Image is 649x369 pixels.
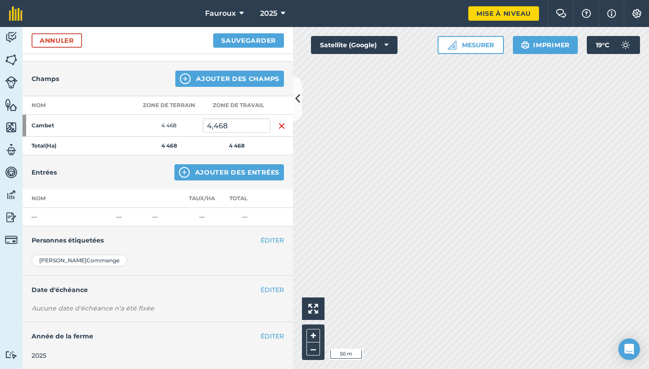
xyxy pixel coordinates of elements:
strong: Total ( Ha ) [32,142,56,149]
img: Deux bulles de dialogue se chevauchent avec la bulle de gauche au premier plan [556,9,567,18]
td: — [113,208,149,226]
img: svg+xml;base64,PHN2ZyB4bWxucz0iaHR0cDovL3d3dy53My5vcmcvMjAwMC9zdmciIHdpZHRoPSIxNCIgaGVpZ2h0PSIyNC... [180,73,191,84]
button: imprimer [513,36,578,54]
button: éditer [261,235,284,245]
td: — [219,208,270,226]
td: — [149,208,185,226]
button: sauvegarder [213,33,284,48]
img: svg+xml;base64,PD94bWwgdmVyc2lvbj0iMS4wIiBlbmNvZGluZz0idXRmLTgiPz4KPCEtLSBHZW5lcmF0b3I6IEFkb2JlIE... [5,234,18,246]
th: nom [23,96,135,115]
img: svg+xml;base64,PHN2ZyB4bWxucz0iaHR0cDovL3d3dy53My5vcmcvMjAwMC9zdmciIHdpZHRoPSIxOSIgaGVpZ2h0PSIyNC... [521,40,530,50]
img: Icône de règle [448,40,457,49]
h4: Année de la ferme [32,331,284,341]
h4: Entrées [32,167,57,177]
a: ANNULER [32,33,82,48]
img: svg+xml;base64,PD94bWwgdmVyc2lvbj0iMS4wIiBlbmNvZGluZz0idXRmLTgiPz4KPCEtLSBHZW5lcmF0b3I6IEFkb2JlIE... [5,211,18,224]
td: — [23,208,113,226]
img: svg+xml;base64,PHN2ZyB4bWxucz0iaHR0cDovL3d3dy53My5vcmcvMjAwMC9zdmciIHdpZHRoPSI1NiIgaGVpZ2h0PSI2MC... [5,98,18,112]
td: — [185,208,219,226]
img: svg+xml;base64,PD94bWwgdmVyc2lvbj0iMS4wIiBlbmNvZGluZz0idXRmLTgiPz4KPCEtLSBHZW5lcmF0b3I6IEFkb2JlIE... [5,143,18,157]
button: 19°C [587,36,640,54]
button: AJOUTER DES ENTRÉES [174,164,284,180]
a: Mise à niveau [468,6,539,21]
th: nom [23,189,113,208]
button: éditer [261,285,284,295]
span: Fauroux [205,8,236,19]
h4: Date d'échéance [32,285,284,295]
img: svg+xml;base64,PHN2ZyB4bWxucz0iaHR0cDovL3d3dy53My5vcmcvMjAwMC9zdmciIHdpZHRoPSIxNiIgaGVpZ2h0PSIyNC... [278,121,285,131]
button: éditer [261,331,284,341]
img: svg+xml;base64,PD94bWwgdmVyc2lvbj0iMS4wIiBlbmNvZGluZz0idXRmLTgiPz4KPCEtLSBHZW5lcmF0b3I6IEFkb2JlIE... [5,188,18,202]
th: TAUX/ HA [185,189,219,208]
th: ZONE DE TERRAIN [135,96,203,115]
div: [PERSON_NAME] Commenge [32,255,127,266]
h4: Personnes étiquetées [32,235,284,245]
button: MESURER [438,36,504,54]
button: + [306,329,320,342]
div: Messenger d'interphone ouvert [618,338,640,360]
td: 4 468 [135,115,203,137]
strong: 4 468 [229,142,245,149]
img: svg+xml;base64,PD94bWwgdmVyc2lvbj0iMS4wIiBlbmNvZGluZz0idXRmLTgiPz4KPCEtLSBHZW5lcmF0b3I6IEFkb2JlIE... [617,36,635,54]
img: svg+xml;base64,PHN2ZyB4bWxucz0iaHR0cDovL3d3dy53My5vcmcvMjAwMC9zdmciIHdpZHRoPSIxNCIgaGVpZ2h0PSIyNC... [179,167,190,178]
img: svg+xml;base64,PHN2ZyB4bWxucz0iaHR0cDovL3d3dy53My5vcmcvMjAwMC9zdmciIHdpZHRoPSIxNyIgaGVpZ2h0PSIxNy... [607,8,616,19]
img: svg+xml;base64,PD94bWwgdmVyc2lvbj0iMS4wIiBlbmNvZGluZz0idXRmLTgiPz4KPCEtLSBHZW5lcmF0b3I6IEFkb2JlIE... [5,166,18,179]
strong: 4 468 [161,142,177,149]
img: Une icône de point d'interrogation [581,9,592,18]
span: 19 ° C [596,36,609,54]
button: AJOUTER DES CHAMPS [175,71,284,87]
img: Une icône de rouage [631,9,642,18]
button: – [306,342,320,355]
button: Satellite (Google) [311,36,398,54]
img: svg+xml;base64,PD94bWwgdmVyc2lvbj0iMS4wIiBlbmNvZGluZz0idXRmLTgiPz4KPCEtLSBHZW5lcmF0b3I6IEFkb2JlIE... [5,76,18,89]
div: Aucune date d'échéance n'a été fixée [32,304,284,313]
th: Total [219,189,270,208]
img: Logo de la marge de champ [9,6,23,21]
span: 2025 [260,8,277,19]
img: svg+xml;base64,PHN2ZyB4bWxucz0iaHR0cDovL3d3dy53My5vcmcvMjAwMC9zdmciIHdpZHRoPSI1NiIgaGVpZ2h0PSI2MC... [5,121,18,134]
h4: Champs [32,74,59,84]
img: svg+xml;base64,PD94bWwgdmVyc2lvbj0iMS4wIiBlbmNvZGluZz0idXRmLTgiPz4KPCEtLSBHZW5lcmF0b3I6IEFkb2JlIE... [5,351,18,359]
img: svg+xml;base64,PD94bWwgdmVyc2lvbj0iMS4wIiBlbmNvZGluZz0idXRmLTgiPz4KPCEtLSBHZW5lcmF0b3I6IEFkb2JlIE... [5,31,18,44]
img: svg+xml;base64,PHN2ZyB4bWxucz0iaHR0cDovL3d3dy53My5vcmcvMjAwMC9zdmciIHdpZHRoPSI1NiIgaGVpZ2h0PSI2MC... [5,53,18,67]
img: Quatre flèches, une pointant en haut à gauche, une en haut à droite, une en bas à droite et la de... [308,304,318,314]
div: 2025 [32,351,284,360]
strong: Cambet [32,122,102,129]
th: ZONE DE TRAVAIL [203,96,270,115]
